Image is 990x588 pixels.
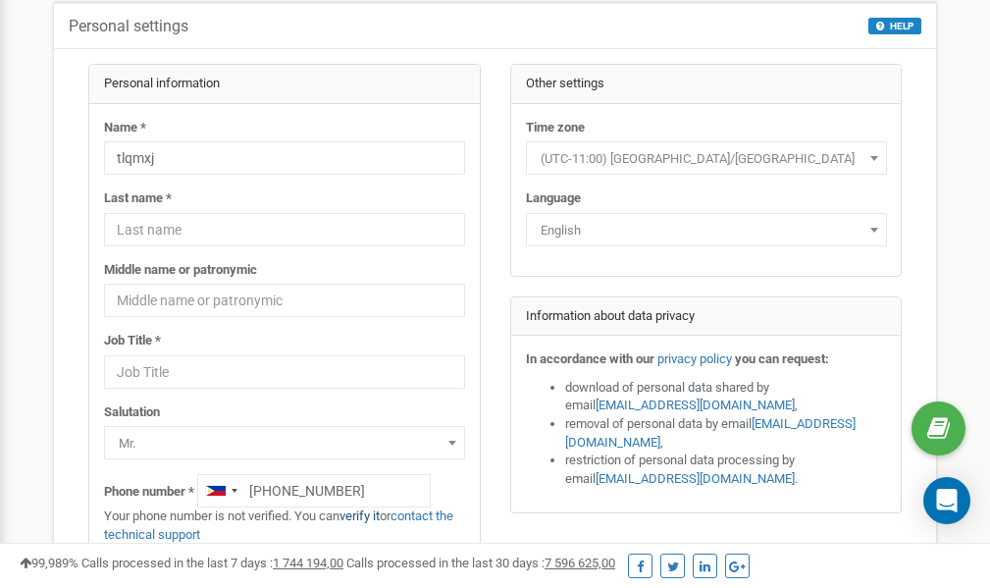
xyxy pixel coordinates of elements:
[657,351,732,366] a: privacy policy
[104,261,257,280] label: Middle name or patronymic
[923,477,970,524] div: Open Intercom Messenger
[545,556,615,570] u: 7 596 625,00
[511,297,902,337] div: Information about data privacy
[526,189,581,208] label: Language
[565,379,887,415] li: download of personal data shared by email ,
[565,415,887,452] li: removal of personal data by email ,
[533,145,880,173] span: (UTC-11:00) Pacific/Midway
[104,508,465,544] p: Your phone number is not verified. You can or
[526,351,654,366] strong: In accordance with our
[20,556,78,570] span: 99,989%
[197,474,431,508] input: +1-800-555-55-55
[565,416,856,450] a: [EMAIL_ADDRESS][DOMAIN_NAME]
[339,508,380,523] a: verify it
[69,18,188,35] h5: Personal settings
[565,452,887,488] li: restriction of personal data processing by email .
[104,119,146,137] label: Name *
[104,332,161,350] label: Job Title *
[596,398,795,412] a: [EMAIL_ADDRESS][DOMAIN_NAME]
[526,213,887,246] span: English
[104,213,465,246] input: Last name
[511,65,902,104] div: Other settings
[526,141,887,175] span: (UTC-11:00) Pacific/Midway
[104,189,172,208] label: Last name *
[273,556,343,570] u: 1 744 194,00
[596,471,795,486] a: [EMAIL_ADDRESS][DOMAIN_NAME]
[104,426,465,459] span: Mr.
[104,141,465,175] input: Name
[104,483,194,502] label: Phone number *
[198,475,243,507] div: Telephone country code
[346,556,615,570] span: Calls processed in the last 30 days :
[735,351,829,366] strong: you can request:
[89,65,480,104] div: Personal information
[533,217,880,244] span: English
[868,18,921,34] button: HELP
[81,556,343,570] span: Calls processed in the last 7 days :
[104,284,465,317] input: Middle name or patronymic
[526,119,585,137] label: Time zone
[111,430,458,457] span: Mr.
[104,508,453,542] a: contact the technical support
[104,355,465,389] input: Job Title
[104,403,160,422] label: Salutation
